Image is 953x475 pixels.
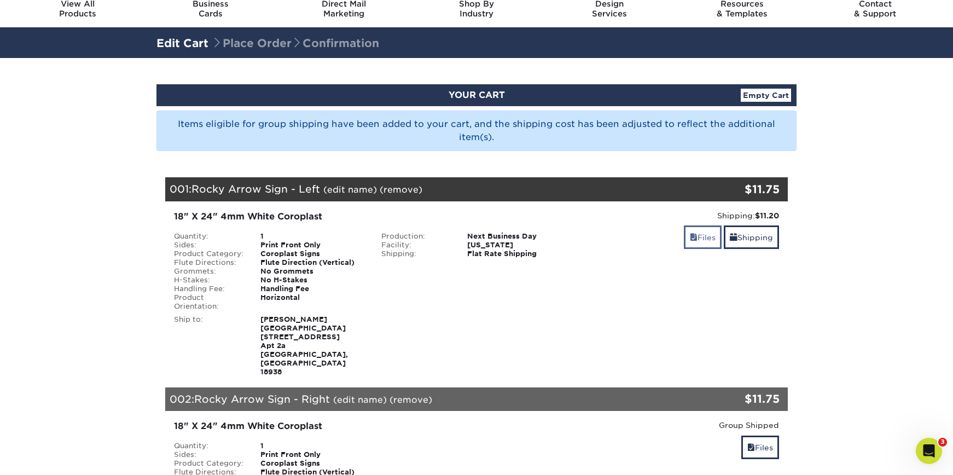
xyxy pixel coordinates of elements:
div: Print Front Only [252,450,373,459]
strong: [PERSON_NAME] [GEOGRAPHIC_DATA] [STREET_ADDRESS] Apt 2a [GEOGRAPHIC_DATA], [GEOGRAPHIC_DATA] 18938 [260,315,348,376]
span: files [747,443,755,452]
iframe: Intercom live chat [916,438,942,464]
span: shipping [730,233,737,242]
div: $11.75 [684,181,780,198]
div: $11.75 [684,391,780,407]
div: Shipping: [588,210,779,221]
div: Ship to: [166,315,252,376]
div: Quantity: [166,442,252,450]
div: 18" X 24" 4mm White Coroplast [174,420,572,433]
div: [US_STATE] [459,241,580,250]
a: Files [741,436,779,459]
div: Flat Rate Shipping [459,250,580,258]
span: YOUR CART [449,90,505,100]
span: Rocky Arrow Sign - Right [194,393,330,405]
div: Items eligible for group shipping have been added to your cart, and the shipping cost has been ad... [156,111,797,151]
div: Flute Directions: [166,258,252,267]
div: Sides: [166,450,252,459]
div: Product Category: [166,250,252,258]
span: Rocky Arrow Sign - Left [191,183,320,195]
a: (edit name) [323,184,377,195]
div: Product Orientation: [166,293,252,311]
div: Handling Fee: [166,285,252,293]
div: 001: [165,177,684,201]
a: Empty Cart [741,89,791,102]
span: 3 [938,438,947,447]
div: Coroplast Signs [252,459,373,468]
a: (remove) [390,395,432,405]
div: Flute Direction (Vertical) [252,258,373,267]
div: Group Shipped [588,420,779,431]
div: Facility: [373,241,460,250]
a: Files [684,225,722,249]
div: Quantity: [166,232,252,241]
div: 18" X 24" 4mm White Coroplast [174,210,572,223]
div: Handling Fee [252,285,373,293]
div: No H-Stakes [252,276,373,285]
div: Grommets: [166,267,252,276]
div: Next Business Day [459,232,580,241]
div: Horizontal [252,293,373,311]
div: Print Front Only [252,241,373,250]
div: No Grommets [252,267,373,276]
strong: $11.20 [755,211,779,220]
span: files [690,233,698,242]
a: (remove) [380,184,422,195]
div: 1 [252,232,373,241]
div: Coroplast Signs [252,250,373,258]
div: 002: [165,387,684,412]
span: Place Order Confirmation [212,37,379,50]
a: Shipping [724,225,779,249]
div: Shipping: [373,250,460,258]
a: (edit name) [333,395,387,405]
a: Edit Cart [156,37,208,50]
div: 1 [252,442,373,450]
div: Production: [373,232,460,241]
div: H-Stakes: [166,276,252,285]
div: Sides: [166,241,252,250]
div: Product Category: [166,459,252,468]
